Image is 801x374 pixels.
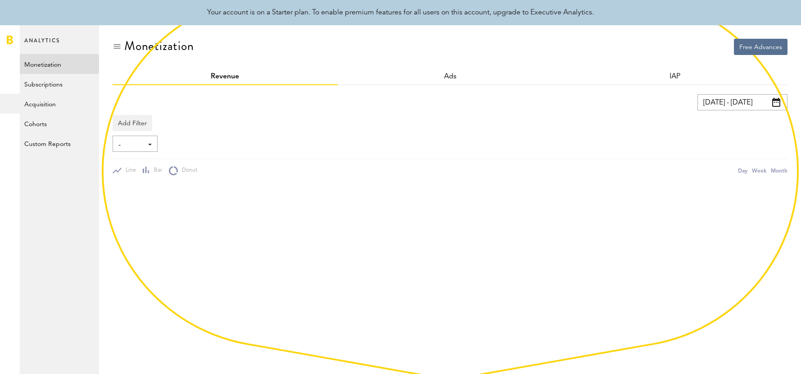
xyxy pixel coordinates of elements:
span: Donut [178,167,197,174]
a: Subscriptions [20,74,99,94]
div: Monetization [124,39,194,53]
a: Custom Reports [20,133,99,153]
a: IAP [670,73,680,80]
div: Month [771,166,787,175]
a: Revenue [211,73,239,80]
div: Your account is on a Starter plan. To enable premium features for all users on this account, upgr... [207,7,594,18]
a: Cohorts [20,114,99,133]
button: Free Advances [734,39,787,55]
span: - [118,137,143,153]
span: Ads [444,73,457,80]
iframe: Opens a widget where you can find more information [684,347,792,369]
span: Bar [150,167,162,174]
a: Monetization [20,54,99,74]
a: Acquisition [20,94,99,114]
span: Line [122,167,136,174]
button: Add Filter [113,115,152,131]
div: Week [752,166,766,175]
div: Day [738,166,747,175]
span: Analytics [24,35,60,54]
